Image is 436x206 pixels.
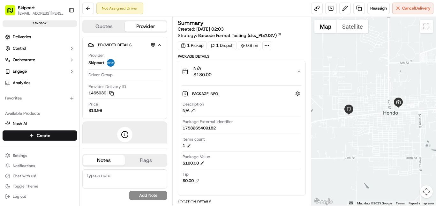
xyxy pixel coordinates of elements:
[178,82,305,195] div: N/A$180.00
[4,90,51,101] a: 📗Knowledge Base
[13,194,26,199] span: Log out
[193,65,212,71] span: N/A
[13,163,35,168] span: Notifications
[198,32,277,39] span: Barcode Format Testing (dss_PbZU3V)
[13,80,30,86] span: Analytics
[183,136,205,142] span: Items count
[396,202,405,205] a: Terms (opens in new tab)
[370,5,387,11] span: Reassign
[357,202,392,205] span: Map data ©2025 Google
[196,26,224,32] span: [DATE] 02:03
[107,59,115,67] img: profile_a1_batch_speedydrop_org_fsY4m7.png
[3,78,77,88] a: Analytics
[337,20,368,33] button: Show satellite imagery
[6,26,116,36] p: Welcome 👋
[313,197,334,206] img: Google
[3,192,77,201] button: Log out
[183,119,233,125] span: Package External Identifier
[13,184,38,189] span: Toggle Theme
[420,185,433,198] button: Map camera controls
[125,155,167,166] button: Flags
[3,130,77,141] button: Create
[98,42,132,48] span: Provider Details
[109,63,116,70] button: Start new chat
[3,182,77,191] button: Toggle Theme
[13,46,26,51] span: Control
[3,151,77,160] button: Settings
[183,125,216,131] div: 1758265409182
[183,143,191,149] div: 1
[178,26,224,32] span: Created:
[13,92,49,99] span: Knowledge Base
[3,66,77,77] button: Engage
[349,202,353,204] button: Keyboard shortcuts
[402,5,431,11] span: Cancel Delivery
[13,57,35,63] span: Orchestrate
[3,93,77,103] div: Favorites
[193,71,212,78] span: $180.00
[13,153,27,158] span: Settings
[6,93,11,98] div: 📗
[83,21,125,32] button: Quotes
[3,55,77,65] button: Orchestrate
[88,90,114,96] button: 1465939
[313,197,334,206] a: Open this area in Google Maps (opens a new window)
[54,93,59,98] div: 💻
[183,108,195,114] div: N/A
[18,4,35,11] button: Skipcart
[45,108,77,113] a: Powered byPylon
[88,40,162,50] button: Provider Details
[22,61,105,67] div: Start new chat
[13,173,36,179] span: Chat with us!
[192,91,219,96] span: Package Info
[178,61,305,82] button: N/A$180.00
[420,20,433,33] button: Toggle fullscreen view
[3,43,77,54] button: Control
[13,69,27,74] span: Engage
[3,108,77,119] div: Available Products
[178,20,204,26] h3: Summary
[88,108,102,114] span: $13.99
[314,20,337,33] button: Show street map
[37,132,50,139] span: Create
[178,32,282,39] div: Strategy:
[88,53,104,58] span: Provider
[51,90,105,101] a: 💻API Documentation
[409,202,434,205] a: Report a map error
[13,121,27,127] span: Nash AI
[83,155,125,166] button: Notes
[5,121,74,127] a: Nash AI
[3,32,77,42] a: Deliveries
[88,72,113,78] span: Driver Group
[6,61,18,72] img: 1736555255976-a54dd68f-1ca7-489b-9aae-adbdc363a1c4
[3,172,77,180] button: Chat with us!
[22,67,81,72] div: We're available if you need us!
[178,41,207,50] div: 1 Pickup
[367,3,390,14] button: Reassign
[178,199,306,204] div: Location Details
[13,34,31,40] span: Deliveries
[88,101,98,107] span: Price
[3,3,66,18] button: Skipcart[EMAIL_ADDRESS][PERSON_NAME][DOMAIN_NAME]
[198,32,282,39] a: Barcode Format Testing (dss_PbZU3V)
[183,154,210,160] span: Package Value
[238,41,261,50] div: 0.9 mi
[88,84,126,90] span: Provider Delivery ID
[6,6,19,19] img: Nash
[3,119,77,129] button: Nash AI
[178,54,306,59] div: Package Details
[183,178,199,184] div: $0.00
[125,21,167,32] button: Provider
[3,20,77,27] div: sandbox
[392,3,433,14] button: CancelDelivery
[18,11,64,16] button: [EMAIL_ADDRESS][PERSON_NAME][DOMAIN_NAME]
[208,41,237,50] div: 1 Dropoff
[88,60,104,66] span: Skipcart
[183,160,205,166] div: $180.00
[17,41,115,48] input: Got a question? Start typing here...
[183,101,204,107] span: Description
[60,92,102,99] span: API Documentation
[3,161,77,170] button: Notifications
